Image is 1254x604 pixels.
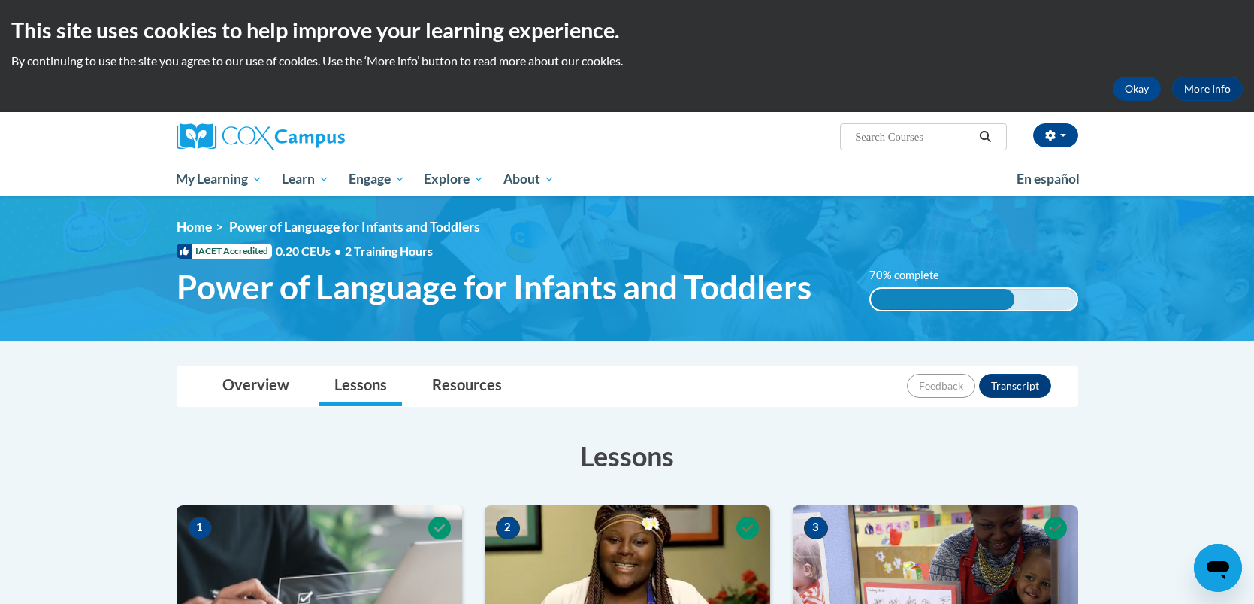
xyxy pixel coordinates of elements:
[869,267,956,284] label: 70% complete
[424,170,484,188] span: Explore
[871,289,1014,310] div: 70% complete
[154,162,1101,196] div: Main menu
[177,244,272,259] span: IACET Accredited
[319,366,402,406] a: Lessons
[349,170,405,188] span: Engage
[854,128,974,146] input: Search Courses
[11,53,1243,69] p: By continuing to use the site you agree to our use of cookies. Use the ‘More info’ button to read...
[503,170,554,188] span: About
[207,366,304,406] a: Overview
[414,162,494,196] a: Explore
[177,267,811,307] span: Power of Language for Infants and Toddlers
[1033,123,1078,147] button: Account Settings
[167,162,273,196] a: My Learning
[188,517,212,539] span: 1
[907,374,975,398] button: Feedback
[177,219,212,235] a: Home
[282,170,329,188] span: Learn
[229,219,480,235] span: Power of Language for Infants and Toddlers
[345,244,433,258] span: 2 Training Hours
[804,517,828,539] span: 3
[979,374,1051,398] button: Transcript
[417,366,517,406] a: Resources
[1007,163,1089,195] a: En español
[177,437,1078,475] h3: Lessons
[1017,171,1080,187] span: En español
[494,162,564,196] a: About
[339,162,415,196] a: Engage
[176,170,262,188] span: My Learning
[496,517,520,539] span: 2
[334,244,341,258] span: •
[177,123,345,150] img: Cox Campus
[276,243,345,260] span: 0.20 CEUs
[1113,77,1161,101] button: Okay
[177,123,462,150] a: Cox Campus
[11,15,1243,45] h2: This site uses cookies to help improve your learning experience.
[1194,544,1242,592] iframe: Button to launch messaging window
[1172,77,1243,101] a: More Info
[272,162,339,196] a: Learn
[974,128,996,146] button: Search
